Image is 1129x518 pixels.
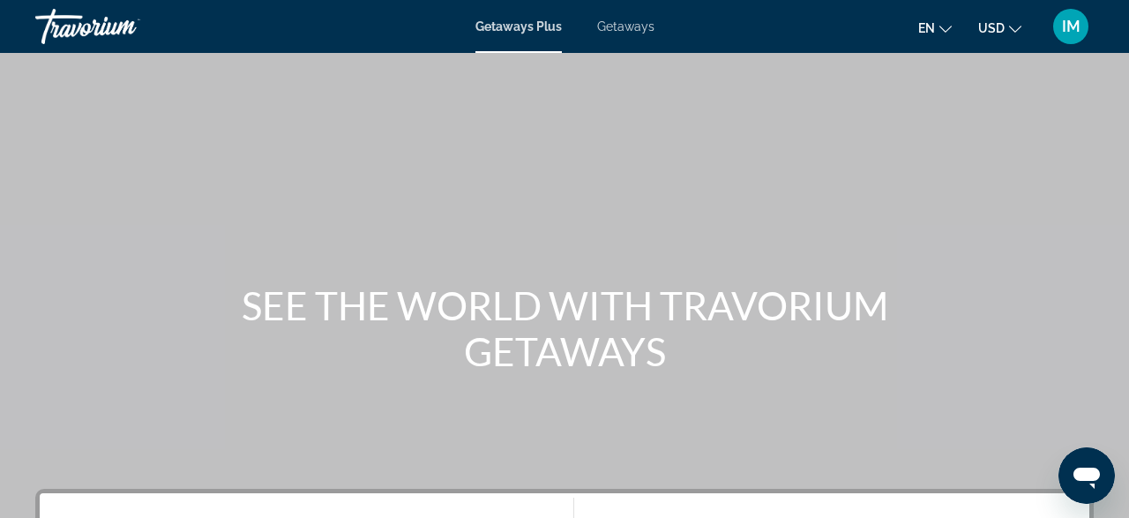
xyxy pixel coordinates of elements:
h1: SEE THE WORLD WITH TRAVORIUM GETAWAYS [234,282,895,374]
a: Getaways Plus [475,19,562,34]
button: Change currency [978,15,1021,41]
a: Travorium [35,4,212,49]
span: USD [978,21,1005,35]
iframe: Button to launch messaging window [1058,447,1115,504]
button: User Menu [1048,8,1094,45]
span: IM [1062,18,1080,35]
a: Getaways [597,19,654,34]
button: Change language [918,15,952,41]
span: en [918,21,935,35]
